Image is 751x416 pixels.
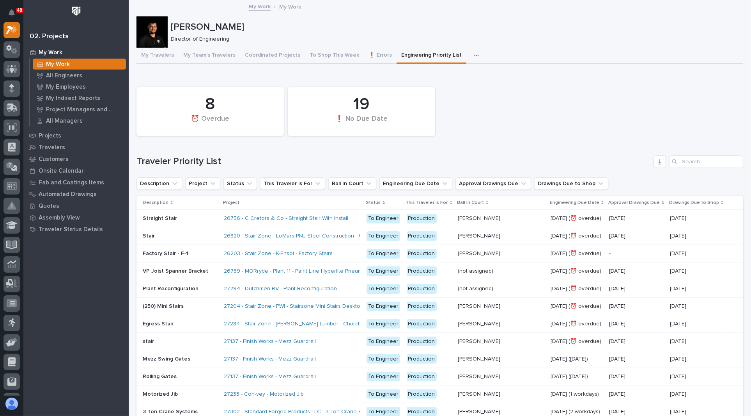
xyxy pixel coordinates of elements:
p: [DATE] [609,303,663,310]
p: My Work [279,2,301,11]
button: Engineering Due Date [379,177,452,190]
p: [DATE] [609,286,663,292]
p: [PERSON_NAME] [458,214,502,222]
div: To Engineer [367,319,400,329]
tr: Rolling GatesRolling Gates 27137 - Finish Works - Mezz Guardrail To EngineerProduction[PERSON_NAM... [136,368,743,386]
a: 26756 - C Cretors & Co - Straight Stair With Install [224,215,348,222]
a: 27284 - Stair Zone - [PERSON_NAME] Lumber - Church Egress Stairs [224,321,395,327]
a: 27233 - Con-vey - Motorized Jib [224,391,304,398]
p: Project Managers and Engineers [46,106,123,113]
p: Director of Engineering [171,36,737,43]
div: Notifications48 [10,9,20,22]
a: 26820 - Stair Zone - LoMars PNJ Steel Construction - Walmart Stair [224,233,391,239]
p: 3 Ton Crane Systems [143,407,199,415]
p: All Engineers [46,72,82,79]
a: Automated Drawings [23,188,129,200]
p: Project [223,198,239,207]
p: [DATE] [670,389,688,398]
p: [DATE] (⏰ overdue) [551,266,603,275]
div: To Engineer [367,284,400,294]
button: My Team's Travelers [179,48,240,64]
p: [DATE] (⏰ overdue) [551,214,603,222]
div: Production [407,354,437,364]
p: Assembly View [39,214,80,221]
a: My Employees [30,81,129,92]
p: My Work [46,61,70,68]
p: - [609,250,663,257]
a: 26203 - Stair Zone - K-Ensol - Factory Stairs [224,250,333,257]
a: Onsite Calendar [23,165,129,177]
p: Status [366,198,381,207]
p: [DATE] [609,233,663,239]
a: All Managers [30,115,129,126]
p: [DATE] [670,372,688,380]
p: This Traveler is For [406,198,448,207]
p: Egress Stair [143,319,175,327]
p: Plant Reconfiguration [143,284,200,292]
p: [DATE] [609,321,663,327]
div: To Engineer [367,214,400,223]
div: Production [407,372,437,382]
p: Straight Stair [143,214,179,222]
a: 27302 - Standard Forged Products LLC - 3 Ton Crane Systems [224,409,379,415]
p: [DATE] [609,215,663,222]
button: This Traveler is For [260,177,325,190]
tr: Mezz Swing GatesMezz Swing Gates 27137 - Finish Works - Mezz Guardrail To EngineerProduction[PERS... [136,350,743,368]
p: (not assigned) [458,284,495,292]
p: Factory Stair - F-1 [143,249,190,257]
p: [PERSON_NAME] [458,249,502,257]
p: [DATE] [609,391,663,398]
p: [PERSON_NAME] [458,302,502,310]
p: [DATE] [670,302,688,310]
p: [DATE] (⏰ overdue) [551,319,603,327]
p: Engineering Due Date [550,198,599,207]
div: Production [407,214,437,223]
button: Ball In Court [328,177,376,190]
p: [PERSON_NAME] [458,407,502,415]
p: [DATE] [609,409,663,415]
button: Drawings Due to Shop [534,177,608,190]
p: 48 [17,7,22,13]
p: [DATE] (1 workdays) [551,389,600,398]
a: Travelers [23,141,129,153]
p: My Work [39,49,62,56]
p: My Indirect Reports [46,95,100,102]
p: stair [143,337,156,345]
button: Description [136,177,182,190]
p: My Employees [46,84,86,91]
a: Projects [23,130,129,141]
a: 27294 - Dutchmen RV - Plant Reconfiguration [224,286,337,292]
p: [PERSON_NAME] [458,231,502,239]
p: [DATE] (⏰ overdue) [551,284,603,292]
div: To Engineer [367,389,400,399]
div: To Engineer [367,266,400,276]
p: Customers [39,156,69,163]
p: [DATE] [609,268,663,275]
tr: StairStair 26820 - Stair Zone - LoMars PNJ Steel Construction - Walmart Stair To EngineerProducti... [136,227,743,245]
button: Status [223,177,257,190]
p: Traveler Status Details [39,226,103,233]
button: users-avatar [4,396,20,412]
div: Production [407,266,437,276]
a: Assembly View [23,212,129,223]
div: To Engineer [367,337,400,346]
button: To Shop This Week [305,48,364,64]
a: Quotes [23,200,129,212]
p: [PERSON_NAME] [458,354,502,362]
a: My Indirect Reports [30,93,129,104]
a: Fab and Coatings Items [23,177,129,188]
a: My Work [30,59,129,70]
input: Search [669,155,743,168]
img: Workspace Logo [69,4,83,18]
p: [DATE] [670,319,688,327]
button: ❗ Errors [364,48,397,64]
p: Description [143,198,168,207]
tr: (250) Mini Stairs(250) Mini Stairs 27204 - Stair Zone - PWI - Stairzone Mini Stairs Desktop Maile... [136,298,743,315]
a: All Engineers [30,70,129,81]
a: Traveler Status Details [23,223,129,235]
a: 26739 - MORryde - Plant 11 - Paint Line Hyperlite Pneumatic Crane [224,268,388,275]
p: [DATE] [609,373,663,380]
button: My Travelers [136,48,179,64]
p: Motorized Jib [143,389,179,398]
